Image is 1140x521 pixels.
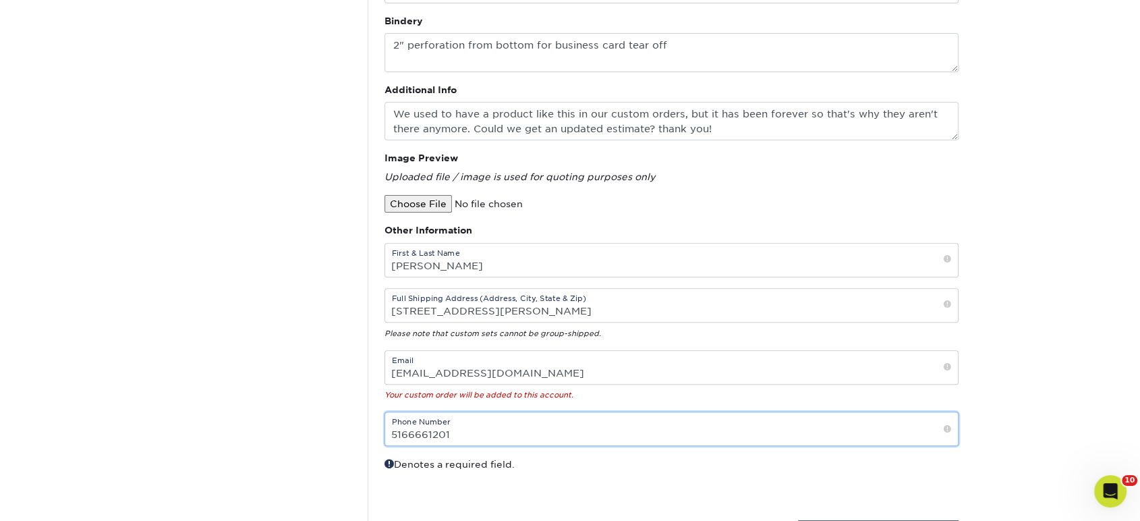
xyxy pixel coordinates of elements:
[384,153,458,163] strong: Image Preview
[384,171,655,182] em: Uploaded file / image is used for quoting purposes only
[384,84,457,95] strong: Additional Info
[384,329,601,338] em: Please note that custom sets cannot be group-shipped.
[1094,475,1127,508] iframe: Intercom live chat
[384,391,573,400] em: Your custom order will be added to this account.
[1122,475,1137,486] span: 10
[374,457,672,510] div: Denotes a required field.
[753,457,959,510] iframe: reCAPTCHA
[384,16,423,26] strong: Bindery
[384,225,472,236] strong: Other Information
